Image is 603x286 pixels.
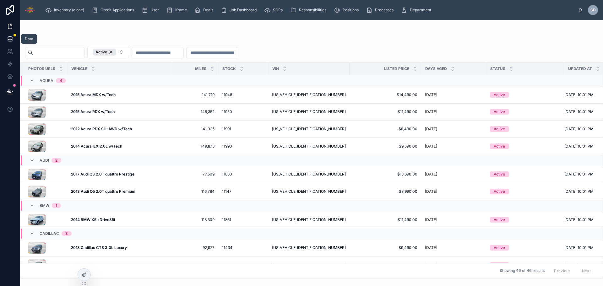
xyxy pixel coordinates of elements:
a: Department [399,4,436,16]
div: 4 [60,78,62,83]
span: $9,590.00 [353,144,417,149]
span: Status [490,66,505,71]
p: [DATE] [425,217,437,222]
a: Active [490,217,560,223]
span: [DATE] 10:01 PM [564,245,594,250]
a: 11950 [222,109,264,114]
a: $13,690.00 [353,172,417,177]
a: 11991 [222,127,264,132]
strong: 2017 Cadillac XTS Luxury [71,262,117,267]
p: [DATE] [425,245,437,250]
div: Active [93,49,116,56]
a: 11353 [222,262,264,267]
span: 141,035 [175,127,215,132]
a: 11830 [222,172,264,177]
span: SOPs [273,8,283,13]
span: $12,490.00 [353,262,417,267]
span: [US_VEHICLE_IDENTIFICATION_NUMBER] [272,92,346,97]
a: Active [490,126,560,132]
span: Updated at [568,66,592,71]
div: Active [494,189,505,194]
p: [DATE] [425,109,437,114]
img: 5T%2F2V%2FK0%2FR6O02CTO3G0PGL.jpg [28,186,46,197]
span: Processes [375,8,394,13]
span: 11991 [222,127,231,132]
a: Active [490,109,560,115]
span: [DATE] 10:01 PM [564,109,594,114]
span: 11830 [222,172,232,177]
div: Active [494,217,505,223]
strong: 2013 Cadillac CTS 3.0L Luxury [71,245,127,250]
p: [DATE] [425,127,437,132]
a: Active [490,245,560,251]
span: User [150,8,159,13]
div: Active [494,262,505,268]
img: 5K%2F20%2FUG%2F0VMHO2WGTBWP0K.jpg [28,259,46,271]
span: [US_VEHICLE_IDENTIFICATION_NUMBER] [272,262,346,267]
span: Department [410,8,431,13]
span: 11948 [222,92,232,97]
a: [DATE] [425,144,482,149]
span: Photos Urls [28,66,55,71]
span: 92,927 [175,245,215,250]
strong: 2017 Audi Q3 2.0T quattro Prestige [71,172,134,176]
a: Iframe [165,4,191,16]
a: Active [490,171,560,177]
span: Job Dashboard [230,8,257,13]
span: [US_VEHICLE_IDENTIFICATION_NUMBER] [272,245,346,250]
a: 112,588 [175,262,215,267]
a: $8,990.00 [353,189,417,194]
span: Inventory (clone) [54,8,84,13]
p: [DATE] [425,172,437,177]
button: Unselect ACTIVE [93,49,116,56]
strong: 2014 Acura ILX 2.0L w/Tech [71,144,122,148]
a: Active [490,143,560,149]
a: [DATE] [425,109,482,114]
div: 2 [55,158,57,163]
a: [US_VEHICLE_IDENTIFICATION_NUMBER] [272,172,346,177]
a: 116,784 [175,189,215,194]
img: App logo [25,5,35,15]
a: [US_VEHICLE_IDENTIFICATION_NUMBER] [272,217,346,222]
a: [DATE] [425,245,482,250]
strong: 2015 Acura RDX w/Tech [71,109,115,114]
span: Credit Applications [100,8,134,13]
img: KR%2FA1%2F8D%2FOI3LMN7EXF19AW.jpg [28,140,46,152]
span: Iframe [175,8,187,13]
span: 77,509 [175,172,215,177]
a: Active [490,262,560,268]
img: S3%2FKV%2FHJ%2FRSJ6C09SQEMXTS.jpg [28,214,46,226]
span: 11990 [222,144,232,149]
a: $14,490.00 [353,92,417,97]
button: Select Button [87,46,129,58]
a: 148,352 [175,109,215,114]
a: 2014 BMW X5 xDrive35i [71,217,167,222]
div: Data [25,36,33,41]
a: [US_VEHICLE_IDENTIFICATION_NUMBER] [272,109,346,114]
strong: 2013 Audi Q5 2.0T quattro Premium [71,189,135,194]
a: 11861 [222,217,264,222]
a: Deals [193,4,218,16]
a: Processes [364,4,398,16]
a: [DATE] [425,127,482,132]
span: Responsibilities [299,8,326,13]
span: [DATE] 10:01 PM [564,127,594,132]
a: $9,490.00 [353,245,417,250]
a: [DATE] [425,217,482,222]
span: BMW [40,203,49,208]
span: Listed Price [384,66,409,71]
span: $11,490.00 [353,217,417,222]
a: 2015 Acura MDX w/Tech [71,92,167,97]
a: [US_VEHICLE_IDENTIFICATION_NUMBER] [272,127,346,132]
a: [DATE] [425,172,482,177]
span: Audi [40,158,49,163]
span: [US_VEHICLE_IDENTIFICATION_NUMBER] [272,189,346,194]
